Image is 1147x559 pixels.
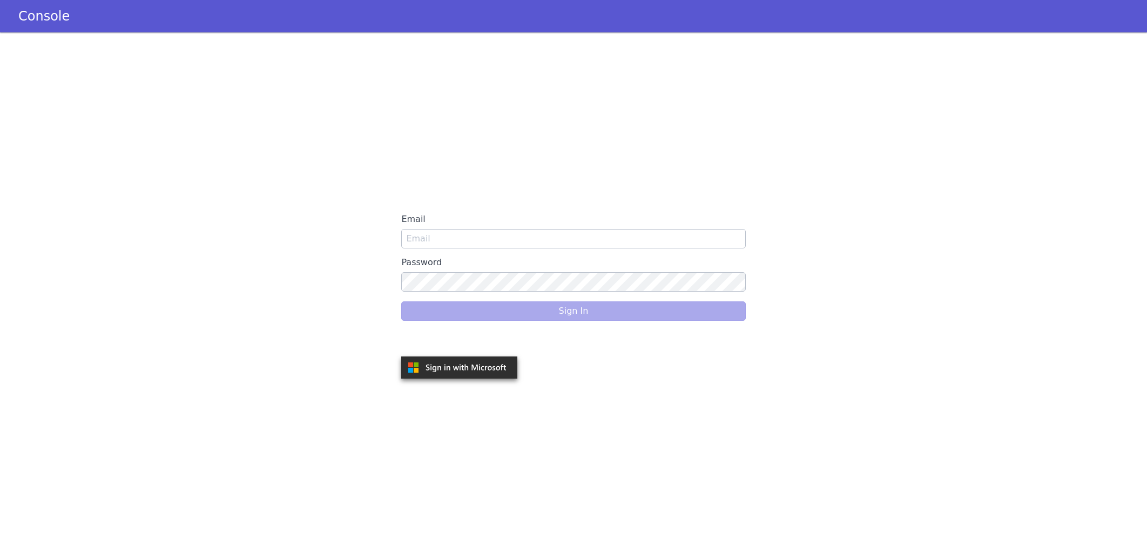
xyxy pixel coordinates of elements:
iframe: Sign in with Google Button [396,329,525,353]
input: Email [401,229,745,248]
label: Email [401,210,745,229]
a: Console [5,9,83,24]
label: Password [401,253,745,272]
img: azure.svg [401,356,517,379]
